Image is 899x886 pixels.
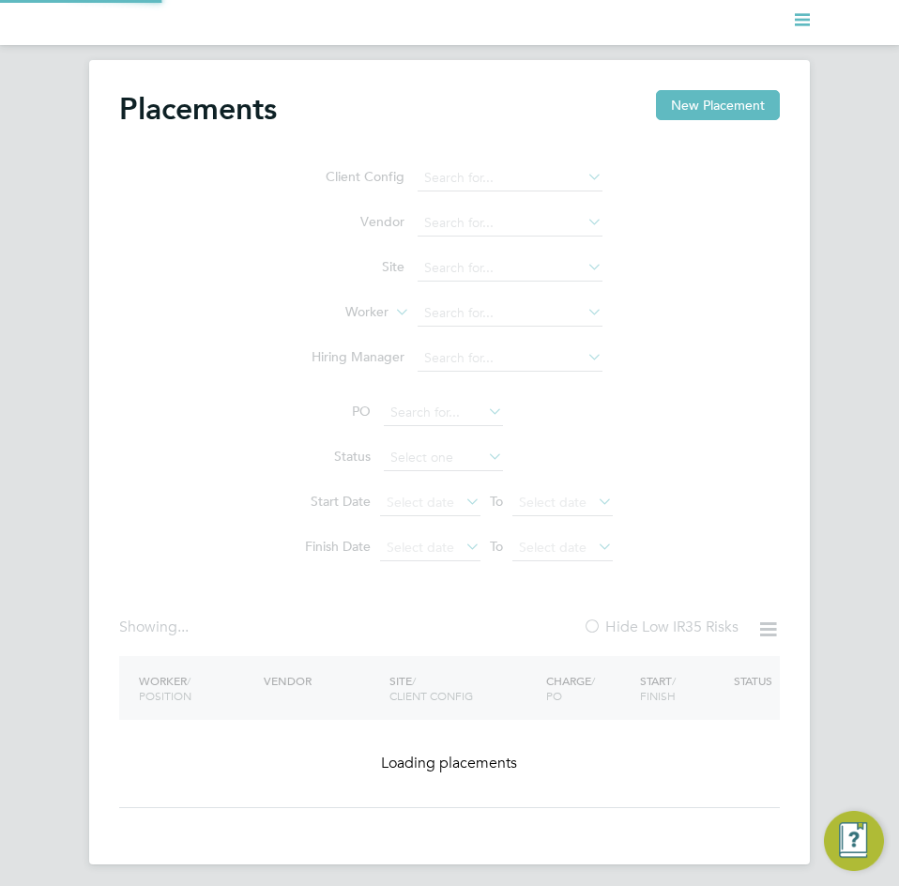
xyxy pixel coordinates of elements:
h2: Placements [119,90,277,128]
span: ... [177,618,189,636]
button: Engage Resource Center [824,811,884,871]
div: Showing [119,618,192,637]
label: Hide Low IR35 Risks [583,618,739,636]
button: New Placement [656,90,780,120]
